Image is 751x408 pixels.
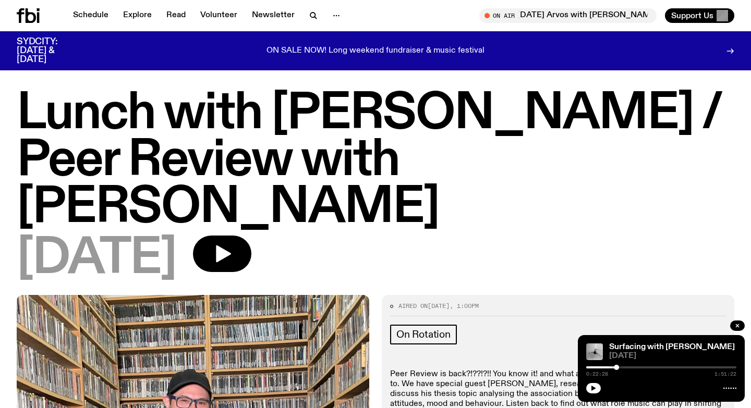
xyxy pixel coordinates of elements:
button: On Air[DATE] Arvos with [PERSON_NAME] [479,8,657,23]
span: [DATE] [609,352,736,360]
span: 1:51:22 [714,372,736,377]
a: Explore [117,8,158,23]
a: Newsletter [246,8,301,23]
h1: Lunch with [PERSON_NAME] / Peer Review with [PERSON_NAME] [17,91,734,231]
p: ON SALE NOW! Long weekend fundraiser & music festival [267,46,484,56]
h3: SYDCITY: [DATE] & [DATE] [17,38,83,64]
a: Schedule [67,8,115,23]
button: Support Us [665,8,734,23]
span: [DATE] [428,302,450,310]
span: [DATE] [17,236,176,282]
a: Read [160,8,192,23]
span: Aired on [398,302,428,310]
span: On Rotation [396,329,451,340]
span: Support Us [671,11,713,20]
span: , 1:00pm [450,302,479,310]
a: Surfacing with [PERSON_NAME] [609,343,735,351]
a: On Rotation [390,325,457,344]
a: Volunteer [194,8,244,23]
span: 0:22:28 [586,372,608,377]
